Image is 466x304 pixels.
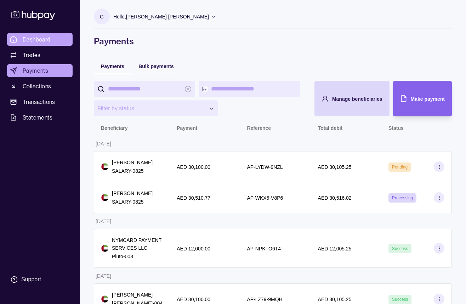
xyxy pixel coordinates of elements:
span: Transactions [23,98,55,106]
p: SALARY-0825 [112,167,153,175]
span: Payments [101,63,124,69]
a: Transactions [7,95,73,108]
p: AED 30,516.02 [318,195,352,201]
p: [PERSON_NAME] [112,159,153,166]
p: AED 12,005.25 [318,246,352,252]
p: AED 30,105.25 [318,297,352,302]
img: ae [101,295,108,303]
p: [PERSON_NAME] [112,291,163,299]
p: SALARY-0825 [112,198,153,206]
p: NYMCARD PAYMENT SERVICES LLC [112,236,163,252]
p: AED 30,100.00 [177,164,210,170]
p: Hello, [PERSON_NAME] [PERSON_NAME] [113,13,209,21]
p: AED 12,000.00 [177,246,210,252]
p: AED 30,105.25 [318,164,352,170]
span: Success [392,297,408,302]
span: Bulk payments [138,63,174,69]
p: AED 30,100.00 [177,297,210,302]
h1: Payments [94,35,452,47]
span: Payments [23,66,48,75]
a: Statements [7,111,73,124]
p: Pluto-003 [112,253,163,260]
span: Collections [23,82,51,90]
a: Payments [7,64,73,77]
a: Collections [7,80,73,93]
img: ae [101,163,108,170]
a: Support [7,272,73,287]
p: Payment [177,125,197,131]
input: search [108,81,181,97]
p: AP-NPKI-O6T4 [247,246,281,252]
span: Dashboard [23,35,51,44]
p: Status [388,125,404,131]
button: Make payment [393,81,452,116]
p: AP-WKX5-V8P6 [247,195,283,201]
span: Make payment [411,96,445,102]
span: Processing [392,195,413,200]
p: [DATE] [96,273,111,279]
p: [PERSON_NAME] [112,189,153,197]
p: AP-LZ79-9MQH [247,297,282,302]
a: Dashboard [7,33,73,46]
p: AED 30,510.77 [177,195,210,201]
button: Manage beneficiaries [314,81,390,116]
span: Success [392,246,408,251]
p: [DATE] [96,219,111,224]
p: Total debit [318,125,343,131]
span: Statements [23,113,52,122]
span: Manage beneficiaries [332,96,382,102]
span: Pending [392,165,408,170]
p: AP-LYDW-9NZL [247,164,283,170]
p: G [100,13,104,21]
p: Reference [247,125,271,131]
p: Beneficiary [101,125,127,131]
a: Trades [7,49,73,61]
p: [DATE] [96,141,111,147]
img: ae [101,194,108,201]
span: Trades [23,51,40,59]
img: ae [101,245,108,252]
div: Support [21,276,41,283]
